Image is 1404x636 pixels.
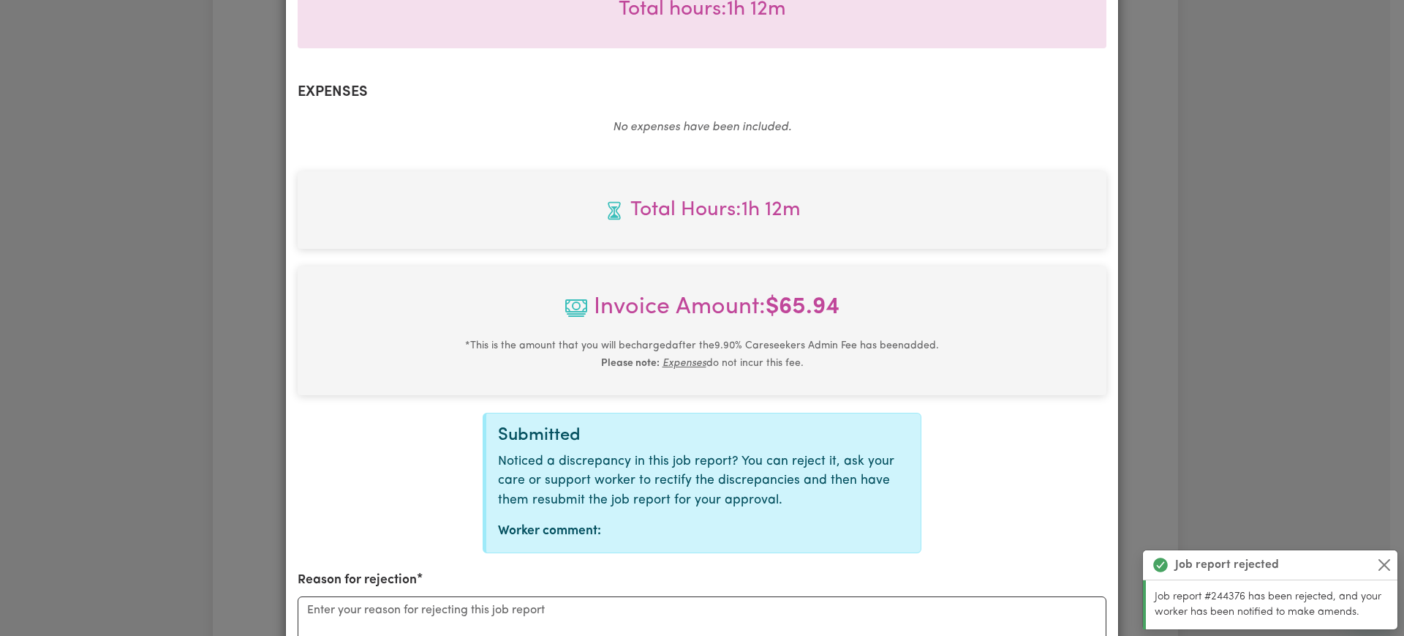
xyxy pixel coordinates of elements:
p: Noticed a discrepancy in this job report? You can reject it, ask your care or support worker to r... [498,452,909,510]
b: Please note: [601,358,660,369]
span: Total hours worked: 1 hour 12 minutes [309,195,1095,225]
u: Expenses [663,358,706,369]
span: Invoice Amount: [309,290,1095,337]
strong: Job report rejected [1175,556,1279,574]
p: Job report #244376 has been rejected, and your worker has been notified to make amends. [1155,589,1389,621]
em: No expenses have been included. [613,121,791,133]
strong: Worker comment: [498,525,601,537]
b: $ 65.94 [766,296,839,319]
button: Close [1375,556,1393,574]
label: Reason for rejection [298,571,417,590]
span: Submitted [498,427,581,444]
small: This is the amount that you will be charged after the 9.90 % Careseekers Admin Fee has been added... [465,340,939,369]
h2: Expenses [298,83,1106,101]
